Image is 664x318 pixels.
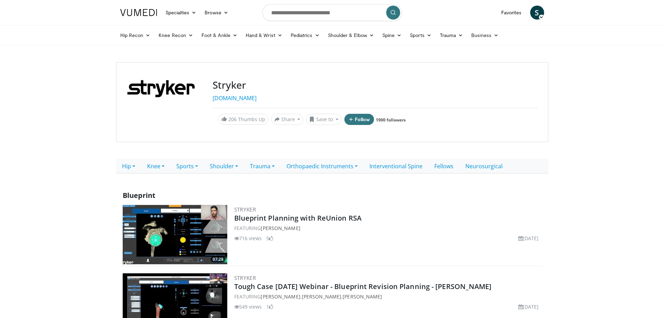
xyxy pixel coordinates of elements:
[271,114,304,125] button: Share
[406,28,436,42] a: Sports
[244,159,281,173] a: Trauma
[197,28,242,42] a: Foot & Ankle
[234,282,492,291] a: Tough Case [DATE] Webinar - Blueprint Revision Planning - [PERSON_NAME]
[234,274,256,281] a: Stryker
[518,235,539,242] li: [DATE]
[211,256,226,262] span: 07:28
[302,293,341,300] a: [PERSON_NAME]
[161,6,201,20] a: Specialties
[242,28,287,42] a: Hand & Wrist
[120,9,157,16] img: VuMedi Logo
[324,28,378,42] a: Shoulder & Elbow
[234,235,262,242] li: 716 views
[228,116,237,123] span: 206
[123,205,227,264] img: b745bf0a-de15-4ef7-a148-80f8a264117e.300x170_q85_crop-smart_upscale.jpg
[261,225,300,231] a: [PERSON_NAME]
[200,6,232,20] a: Browse
[376,117,406,123] a: 1900 followers
[459,159,509,173] a: Neurosurgical
[343,293,382,300] a: [PERSON_NAME]
[266,303,273,310] li: 1
[436,28,467,42] a: Trauma
[154,28,197,42] a: Knee Recon
[213,94,257,102] a: [DOMAIN_NAME]
[234,224,542,232] div: FEATURING
[234,303,262,310] li: 549 views
[116,28,155,42] a: Hip Recon
[530,6,544,20] a: S
[364,159,428,173] a: Interventional Spine
[170,159,204,173] a: Sports
[234,206,256,213] a: Stryker
[213,79,538,91] h3: Stryker
[262,4,402,21] input: Search topics, interventions
[518,303,539,310] li: [DATE]
[344,114,374,125] button: Follow
[261,293,300,300] a: [PERSON_NAME]
[116,159,141,173] a: Hip
[306,114,342,125] button: Save to
[467,28,503,42] a: Business
[123,205,227,264] a: 07:28
[287,28,324,42] a: Pediatrics
[234,213,362,223] a: Blueprint Planning with ReUnion RSA
[497,6,526,20] a: Favorites
[378,28,406,42] a: Spine
[234,293,542,300] div: FEATURING , ,
[123,191,155,200] span: Blueprint
[428,159,459,173] a: Fellows
[218,114,268,125] a: 206 Thumbs Up
[204,159,244,173] a: Shoulder
[141,159,170,173] a: Knee
[281,159,364,173] a: Orthopaedic Instruments
[266,235,273,242] li: 5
